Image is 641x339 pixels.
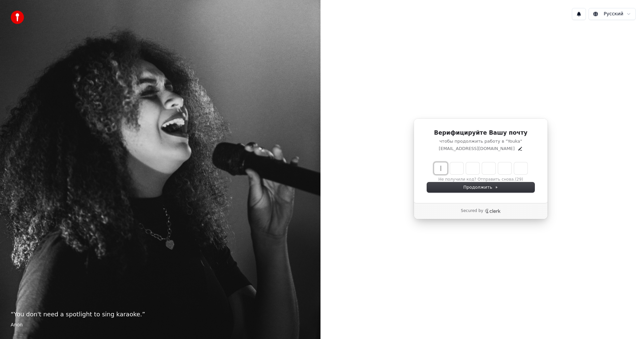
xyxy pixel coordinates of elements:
[517,146,523,151] button: Edit
[463,184,498,190] span: Продолжить
[11,322,310,328] footer: Anon
[427,182,535,192] button: Продолжить
[439,146,514,152] p: [EMAIL_ADDRESS][DOMAIN_NAME]
[461,208,483,214] p: Secured by
[11,310,310,319] p: “ You don't need a spotlight to sing karaoke. ”
[427,138,535,144] p: чтобы продолжить работу в "Youka"
[427,129,535,137] h1: Верифицируйте Вашу почту
[434,162,541,174] input: Enter verification code
[485,209,501,213] a: Clerk logo
[11,11,24,24] img: youka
